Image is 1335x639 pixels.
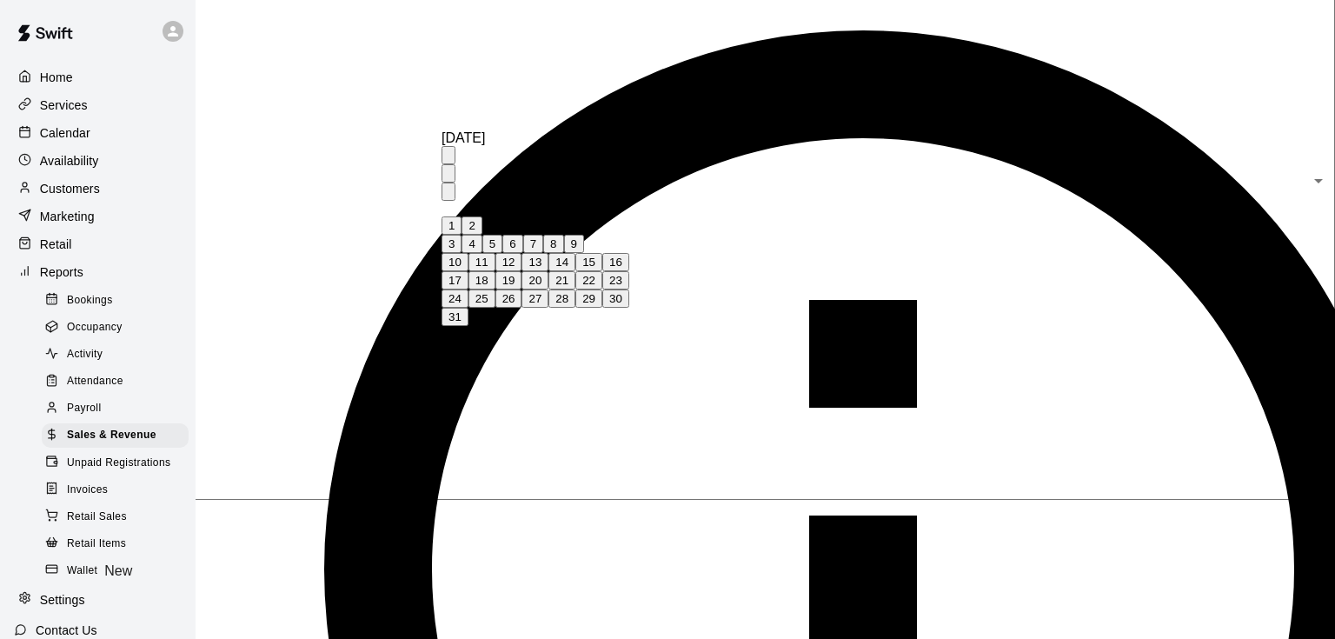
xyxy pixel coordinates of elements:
[442,253,468,271] button: 10
[67,292,113,310] span: Bookings
[521,271,548,290] button: 20
[510,201,521,216] span: Monday
[501,201,510,216] span: Sunday
[67,319,123,336] span: Occupancy
[502,235,522,253] button: 6
[495,290,522,308] button: 26
[97,563,139,578] span: New
[602,253,629,271] button: 16
[468,253,495,271] button: 11
[67,400,101,417] span: Payroll
[552,201,561,216] span: Friday
[442,183,455,201] button: Next month
[40,152,99,170] p: Availability
[521,253,548,271] button: 13
[462,235,482,253] button: 4
[67,427,156,444] span: Sales & Revenue
[442,271,468,290] button: 17
[548,253,575,271] button: 14
[575,271,602,290] button: 22
[602,271,629,290] button: 23
[468,290,495,308] button: 25
[442,164,455,183] button: Previous month
[564,235,584,253] button: 9
[442,290,468,308] button: 24
[40,263,83,281] p: Reports
[521,201,530,216] span: Tuesday
[521,290,548,308] button: 27
[442,130,629,146] div: [DATE]
[548,271,575,290] button: 21
[40,97,88,114] p: Services
[40,236,72,253] p: Retail
[575,253,602,271] button: 15
[442,235,462,253] button: 3
[40,124,90,142] p: Calendar
[40,180,100,197] p: Customers
[548,290,575,308] button: 28
[67,482,108,499] span: Invoices
[523,235,543,253] button: 7
[495,253,522,271] button: 12
[561,201,570,216] span: Saturday
[530,201,543,216] span: Wednesday
[40,69,73,86] p: Home
[482,235,502,253] button: 5
[602,290,629,308] button: 30
[462,216,482,235] button: 2
[575,290,602,308] button: 29
[67,536,126,553] span: Retail Items
[442,146,455,164] button: calendar view is open, switch to year view
[442,216,462,235] button: 1
[67,346,103,363] span: Activity
[67,455,170,472] span: Unpaid Registrations
[67,509,127,526] span: Retail Sales
[468,271,495,290] button: 18
[40,208,95,225] p: Marketing
[36,622,97,639] p: Contact Us
[67,562,97,580] span: Wallet
[40,591,85,609] p: Settings
[543,235,563,253] button: 8
[495,271,522,290] button: 19
[442,308,468,326] button: 31
[543,201,552,216] span: Thursday
[67,373,123,390] span: Attendance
